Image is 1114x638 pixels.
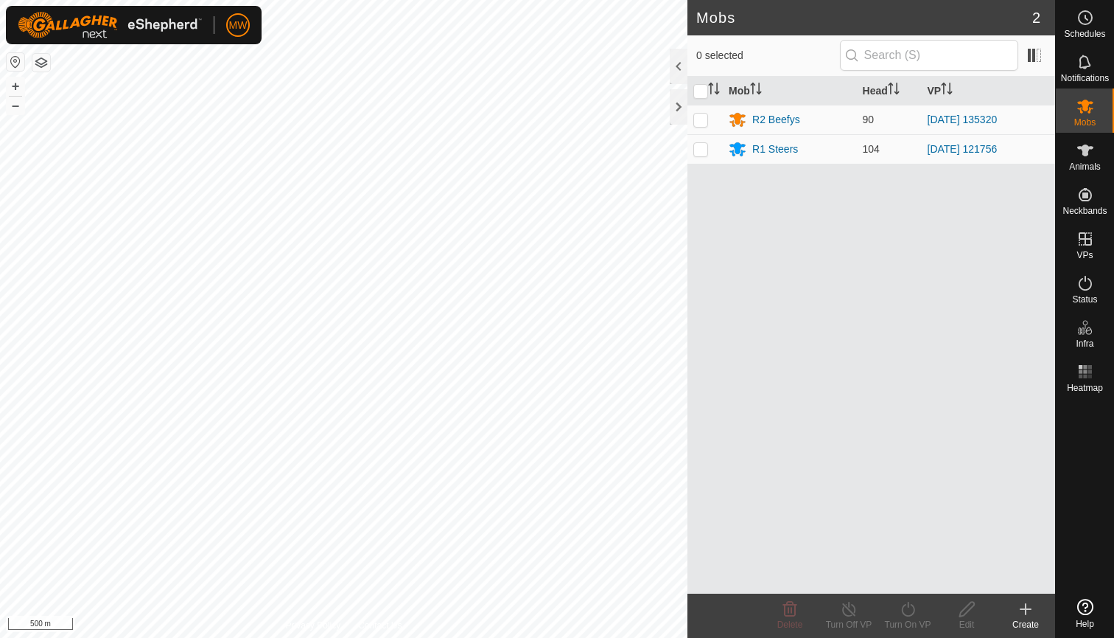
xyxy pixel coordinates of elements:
span: Notifications [1061,74,1109,83]
span: Heatmap [1067,384,1103,392]
div: Create [996,618,1055,631]
span: 90 [863,114,875,125]
div: R1 Steers [752,142,798,157]
span: 0 selected [696,48,840,63]
p-sorticon: Activate to sort [941,85,953,97]
span: Schedules [1064,30,1105,38]
span: Infra [1076,339,1093,348]
span: VPs [1076,251,1093,260]
a: [DATE] 135320 [928,114,998,125]
div: Turn Off VP [819,618,878,631]
a: Contact Us [358,619,402,632]
span: Status [1072,295,1097,304]
th: Head [857,77,922,105]
img: Gallagher Logo [18,12,202,38]
span: Help [1076,620,1094,628]
button: Reset Map [7,53,24,71]
span: Mobs [1074,118,1096,127]
p-sorticon: Activate to sort [750,85,762,97]
a: [DATE] 121756 [928,143,998,155]
a: Privacy Policy [285,619,340,632]
span: 2 [1032,7,1040,29]
button: Map Layers [32,54,50,72]
span: Neckbands [1062,207,1107,215]
div: Turn On VP [878,618,937,631]
h2: Mobs [696,9,1032,27]
p-sorticon: Activate to sort [708,85,720,97]
span: Delete [777,620,803,630]
th: VP [922,77,1055,105]
button: + [7,77,24,95]
span: Animals [1069,162,1101,171]
span: MW [229,18,248,33]
button: – [7,97,24,114]
span: 104 [863,143,880,155]
input: Search (S) [840,40,1018,71]
div: Edit [937,618,996,631]
th: Mob [723,77,856,105]
div: R2 Beefys [752,112,800,128]
p-sorticon: Activate to sort [888,85,900,97]
a: Help [1056,593,1114,634]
